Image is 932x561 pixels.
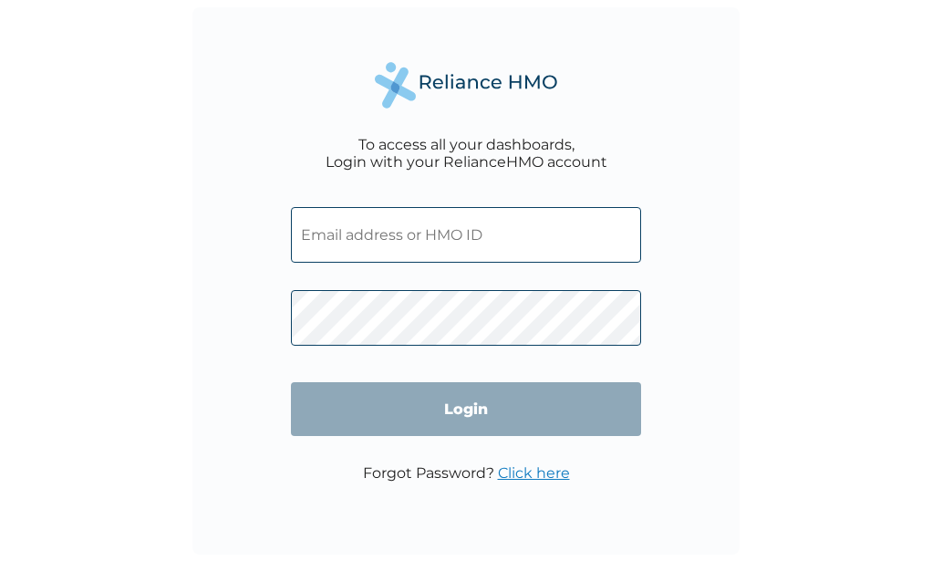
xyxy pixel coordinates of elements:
[326,136,607,171] div: To access all your dashboards, Login with your RelianceHMO account
[498,464,570,482] a: Click here
[363,464,570,482] p: Forgot Password?
[375,62,557,109] img: Reliance Health's Logo
[291,382,641,436] input: Login
[291,207,641,263] input: Email address or HMO ID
